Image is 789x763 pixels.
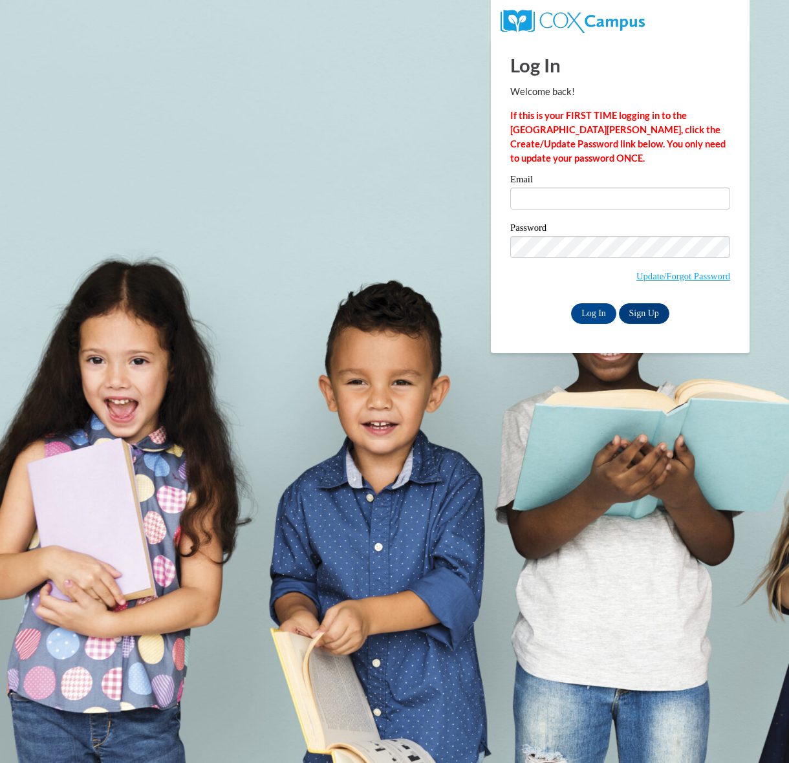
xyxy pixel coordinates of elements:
label: Email [510,175,730,188]
strong: If this is your FIRST TIME logging in to the [GEOGRAPHIC_DATA][PERSON_NAME], click the Create/Upd... [510,110,726,164]
a: Sign Up [619,303,669,324]
p: Welcome back! [510,85,730,99]
img: COX Campus [501,10,645,33]
a: COX Campus [501,15,645,26]
a: Update/Forgot Password [636,271,730,281]
label: Password [510,223,730,236]
h1: Log In [510,52,730,78]
input: Log In [571,303,616,324]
